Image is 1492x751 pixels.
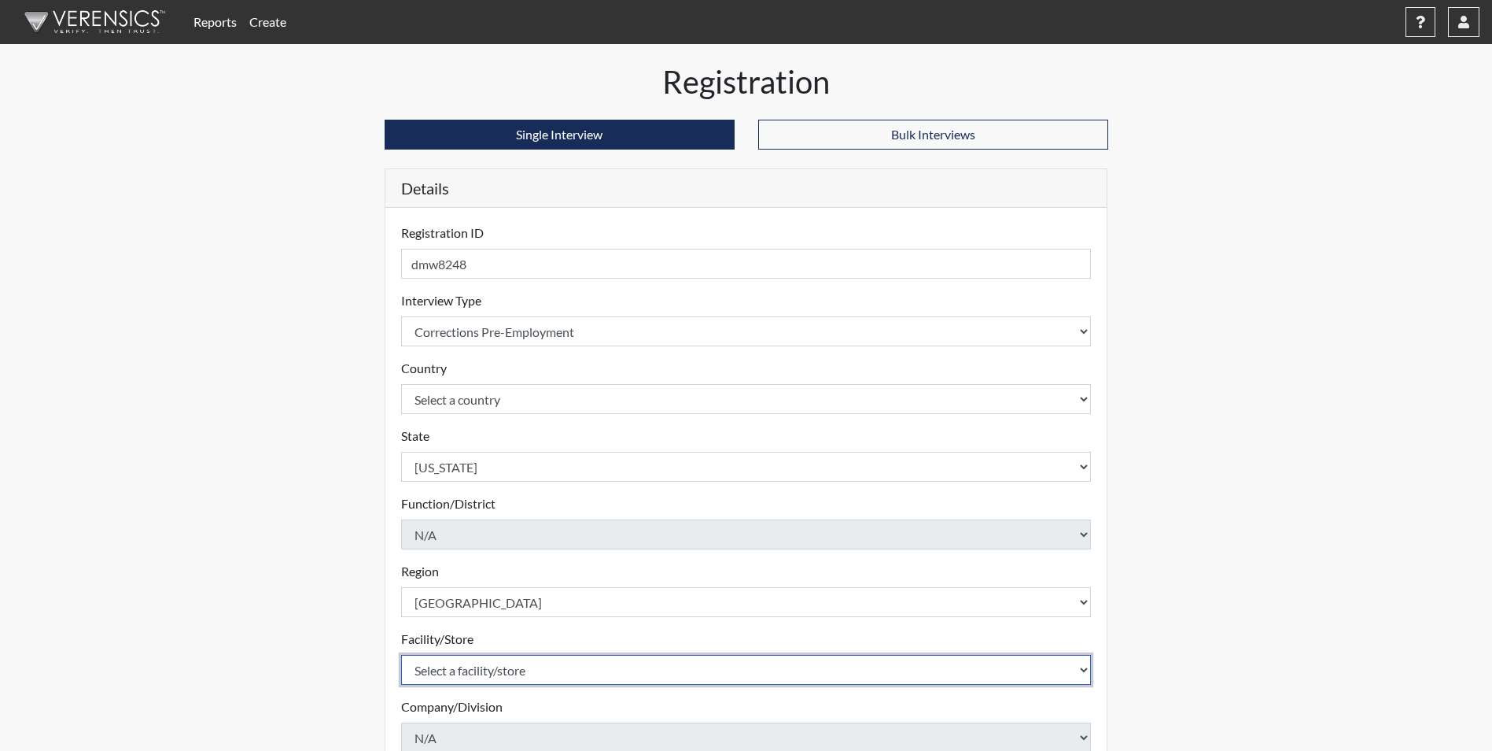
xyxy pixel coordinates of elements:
label: Country [401,359,447,378]
a: Reports [187,6,243,38]
input: Insert a Registration ID, which needs to be a unique alphanumeric value for each interviewee [401,249,1092,279]
label: Registration ID [401,224,484,242]
button: Single Interview [385,120,735,150]
label: Facility/Store [401,630,473,649]
button: Bulk Interviews [758,120,1108,150]
label: Interview Type [401,291,481,310]
label: Region [401,562,439,581]
label: Function/District [401,494,495,513]
a: Create [243,6,293,38]
h1: Registration [385,63,1108,101]
label: Company/Division [401,697,503,716]
h5: Details [385,169,1107,208]
label: State [401,427,429,446]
